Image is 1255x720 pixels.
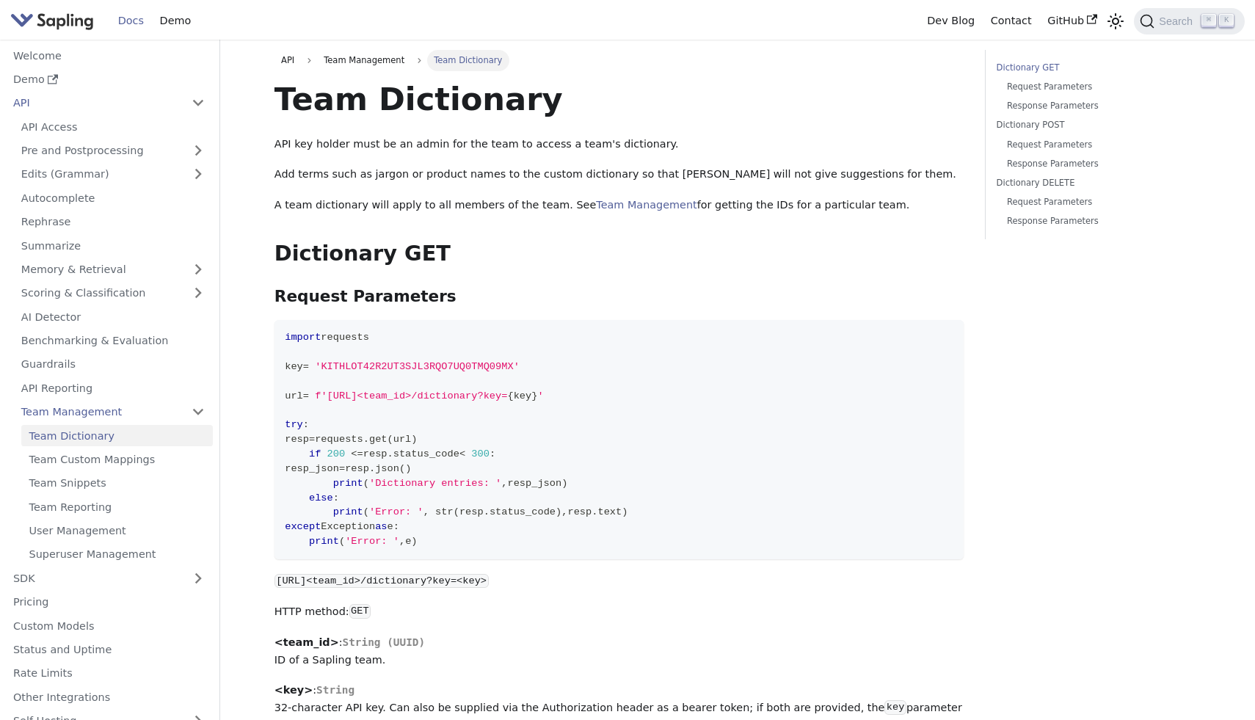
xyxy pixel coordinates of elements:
[393,434,412,445] span: url
[5,45,213,66] a: Welcome
[345,463,369,474] span: resp
[1007,157,1190,171] a: Response Parameters
[21,449,213,470] a: Team Custom Mappings
[285,521,321,532] span: except
[21,425,213,446] a: Team Dictionary
[5,686,213,708] a: Other Integrations
[285,390,303,401] span: url
[375,463,399,474] span: json
[339,536,345,547] span: (
[321,521,375,532] span: Exception
[375,521,387,532] span: as
[459,448,465,459] span: <
[596,199,696,211] a: Team Management
[363,448,388,459] span: resp
[274,50,302,70] a: API
[13,164,213,185] a: Edits (Grammar)
[274,197,964,214] p: A team dictionary will apply to all members of the team. See for getting the IDs for a particular...
[110,10,152,32] a: Docs
[1039,10,1105,32] a: GitHub
[919,10,982,32] a: Dev Blog
[13,330,213,352] a: Benchmarking & Evaluation
[274,166,964,183] p: Add terms such as jargon or product names to the custom dictionary so that [PERSON_NAME] will not...
[183,567,213,589] button: Expand sidebar category 'SDK'
[345,536,399,547] span: 'Error: '
[399,536,405,547] span: ,
[351,448,363,459] span: <=
[21,473,213,494] a: Team Snippets
[1154,15,1201,27] span: Search
[339,463,345,474] span: =
[1007,99,1190,113] a: Response Parameters
[484,506,490,517] span: .
[435,506,454,517] span: str
[5,663,213,684] a: Rate Limits
[13,401,213,423] a: Team Management
[309,536,339,547] span: print
[459,506,484,517] span: resp
[388,448,393,459] span: .
[561,506,567,517] span: ,
[537,390,543,401] span: '
[13,354,213,375] a: Guardrails
[343,636,426,648] span: String (UUID)
[388,434,393,445] span: (
[21,520,213,542] a: User Management
[5,615,213,636] a: Custom Models
[5,567,183,589] a: SDK
[13,306,213,327] a: AI Detector
[317,50,411,70] span: Team Management
[13,283,213,304] a: Scoring & Classification
[10,10,94,32] img: Sapling.ai
[997,118,1196,132] a: Dictionary POST
[369,478,501,489] span: 'Dictionary entries: '
[427,50,509,70] span: Team Dictionary
[5,639,213,661] a: Status and Uptime
[10,10,99,32] a: Sapling.ai
[507,390,513,401] span: {
[490,506,556,517] span: status_code
[274,574,489,589] code: [URL]<team_id>/dictionary?key=<key>
[285,332,321,343] span: import
[393,448,459,459] span: status_code
[597,506,622,517] span: text
[281,55,294,65] span: API
[309,448,321,459] span: if
[363,506,369,517] span: (
[1007,214,1190,228] a: Response Parameters
[316,684,354,696] span: String
[13,235,213,256] a: Summarize
[303,361,309,372] span: =
[592,506,597,517] span: .
[556,506,561,517] span: )
[5,592,213,613] a: Pricing
[363,478,369,489] span: (
[285,463,339,474] span: resp_json
[274,634,964,669] p: : ID of a Sapling team.
[997,176,1196,190] a: Dictionary DELETE
[21,496,213,517] a: Team Reporting
[405,463,411,474] span: )
[514,390,532,401] span: key
[471,448,490,459] span: 300
[309,492,333,503] span: else
[363,434,369,445] span: .
[183,92,213,114] button: Collapse sidebar category 'API'
[388,521,393,532] span: e
[983,10,1040,32] a: Contact
[1105,10,1127,32] button: Switch between dark and light mode (currently light mode)
[997,61,1196,75] a: Dictionary GET
[274,603,964,621] p: HTTP method:
[411,536,417,547] span: )
[333,506,363,517] span: print
[274,79,964,119] h1: Team Dictionary
[315,434,363,445] span: requests
[1134,8,1244,34] button: Search (Command+K)
[5,92,183,114] a: API
[13,116,213,137] a: API Access
[561,478,567,489] span: )
[303,390,309,401] span: =
[327,448,346,459] span: 200
[531,390,537,401] span: }
[13,259,213,280] a: Memory & Retrieval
